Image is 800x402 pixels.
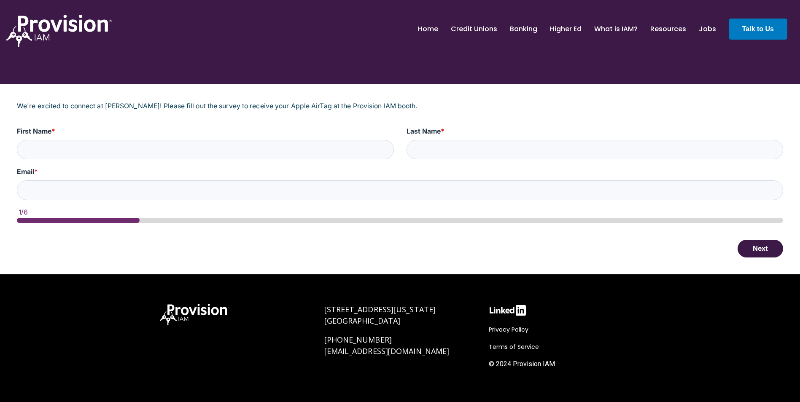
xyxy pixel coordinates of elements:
button: Next [738,240,783,257]
img: ProvisionIAM-Logo-White [6,15,112,47]
a: What is IAM? [594,22,638,36]
span: Terms of Service [489,343,539,351]
a: Talk to Us [729,19,787,40]
a: Higher Ed [550,22,582,36]
a: [EMAIL_ADDRESS][DOMAIN_NAME] [324,346,450,356]
a: [PHONE_NUMBER] [324,335,392,345]
img: linkedin [489,304,527,317]
a: Credit Unions [451,22,497,36]
a: Banking [510,22,537,36]
a: Jobs [699,22,716,36]
a: Resources [650,22,686,36]
span: Last Name [407,127,441,135]
strong: Talk to Us [742,25,774,32]
a: Privacy Policy [489,324,533,335]
span: First Name [17,127,51,135]
img: ProvisionIAM-Logo-White@3x [160,304,229,325]
nav: menu [412,16,722,43]
a: Terms of Service [489,342,543,352]
p: We're excited to connect at [PERSON_NAME]! Please fill out the survey to receive your Apple AirTa... [17,101,783,111]
span: © 2024 Provision IAM [489,360,555,368]
div: 1/6 [19,209,783,216]
div: page 1 of 6 [17,218,783,223]
span: Email [17,168,34,176]
div: Navigation Menu [489,324,641,373]
span: [STREET_ADDRESS][US_STATE] [324,304,436,314]
a: Home [418,22,438,36]
span: Privacy Policy [489,325,528,334]
a: [STREET_ADDRESS][US_STATE][GEOGRAPHIC_DATA] [324,304,436,326]
span: [GEOGRAPHIC_DATA] [324,316,401,326]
